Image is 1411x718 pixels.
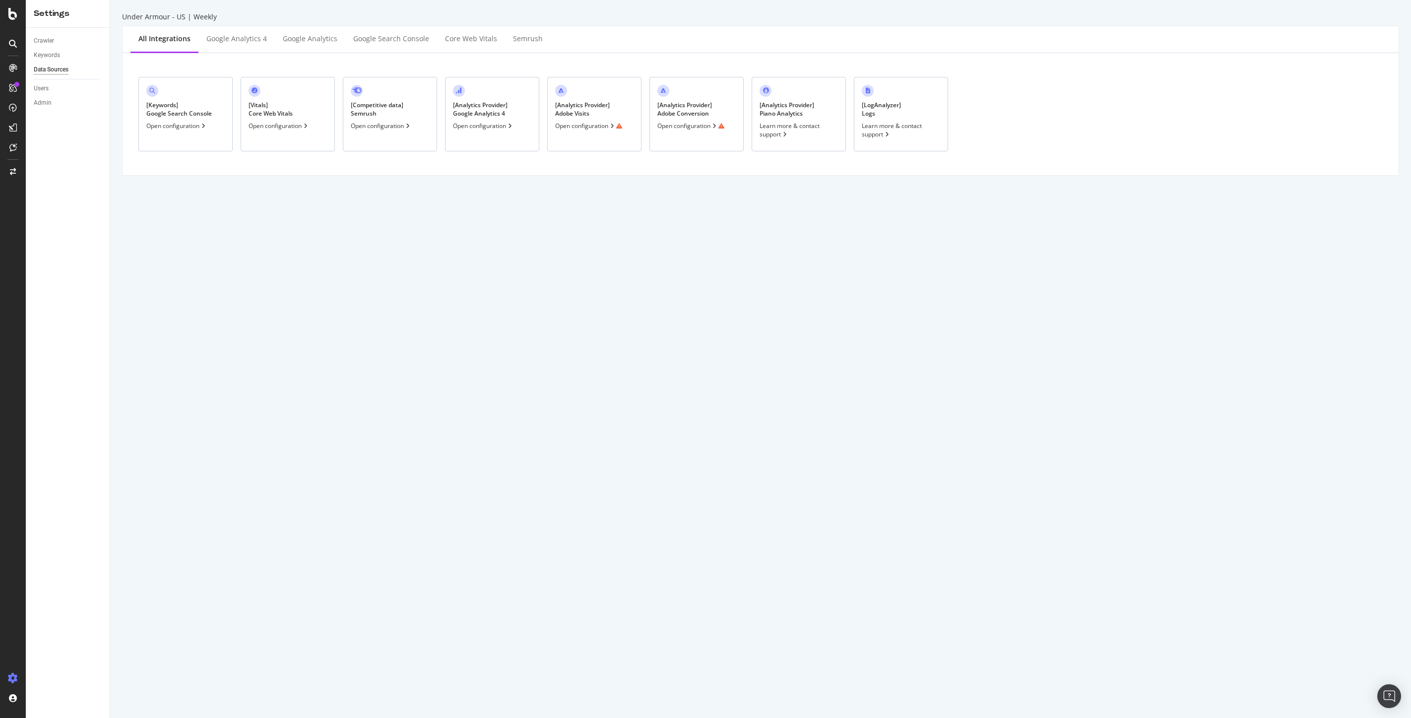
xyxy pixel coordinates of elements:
div: Core Web Vitals [445,34,497,44]
div: [ Analytics Provider ] Piano Analytics [760,101,814,118]
a: Crawler [34,36,103,46]
div: Google Analytics [283,34,337,44]
div: Admin [34,98,52,108]
div: Learn more & contact support [760,122,838,138]
a: Keywords [34,50,103,61]
div: Settings [34,8,102,19]
div: Open configuration [657,122,724,130]
div: Open configuration [146,122,207,130]
div: Open Intercom Messenger [1377,684,1401,708]
div: [ Analytics Provider ] Adobe Visits [555,101,610,118]
div: Users [34,83,49,94]
div: [ Analytics Provider ] Google Analytics 4 [453,101,508,118]
div: Under Armour - US | Weekly [122,12,1399,22]
div: Keywords [34,50,60,61]
div: Open configuration [453,122,514,130]
div: Crawler [34,36,54,46]
div: Google Analytics 4 [206,34,267,44]
div: [ Keywords ] Google Search Console [146,101,212,118]
div: Data Sources [34,65,68,75]
div: Semrush [513,34,543,44]
div: Open configuration [351,122,412,130]
div: [ LogAnalyzer ] Logs [862,101,901,118]
a: Users [34,83,103,94]
div: [ Vitals ] Core Web Vitals [249,101,293,118]
a: Admin [34,98,103,108]
div: [ Competitive data ] Semrush [351,101,403,118]
div: Learn more & contact support [862,122,940,138]
div: Google Search Console [353,34,429,44]
div: Open configuration [249,122,310,130]
div: All integrations [138,34,191,44]
div: [ Analytics Provider ] Adobe Conversion [657,101,712,118]
div: Open configuration [555,122,622,130]
a: Data Sources [34,65,103,75]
